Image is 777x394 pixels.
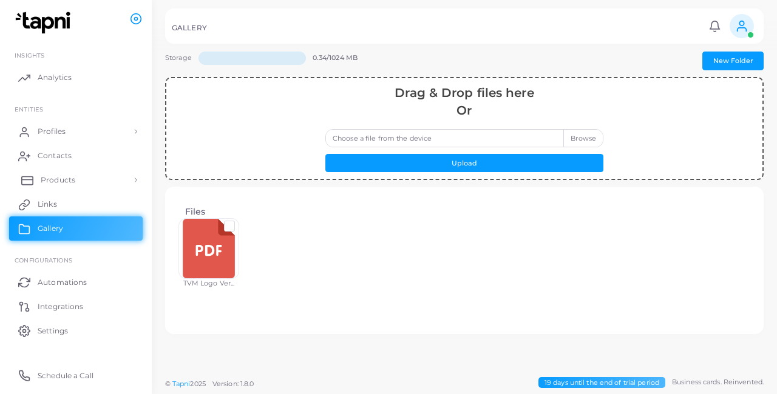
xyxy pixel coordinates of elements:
span: Links [38,199,57,210]
img: logo [11,12,78,34]
span: 19 days until the end of trial period [538,377,665,389]
span: ENTITIES [15,105,43,113]
span: Gallery [38,223,63,234]
a: Contacts [9,144,143,168]
a: Tapni [172,379,191,388]
span: Profiles [38,126,66,137]
span: Version: 1.8.0 [212,379,254,388]
span: Contacts [38,150,72,161]
a: Schedule a Call [9,363,143,387]
h5: GALLERY [172,24,207,32]
a: Analytics [9,65,143,90]
span: Products [41,175,75,185]
div: 0.34/1024 MB [313,52,378,76]
span: Business cards. Reinvented. [672,377,764,387]
a: Automations [9,270,143,294]
span: Schedule a Call [38,370,93,381]
span: 2025 [190,379,205,389]
button: Upload [325,154,603,172]
a: Profiles [9,119,143,144]
h4: Files [185,207,744,217]
div: Or [325,102,603,119]
a: Gallery [9,216,143,241]
a: Links [9,192,143,216]
span: Configurations [15,256,72,264]
a: Integrations [9,294,143,318]
a: Products [9,168,143,192]
span: INSIGHTS [15,52,44,59]
span: © [165,379,254,389]
a: Settings [9,318,143,342]
span: Integrations [38,301,83,312]
span: Analytics [38,72,72,83]
div: TVM Logo Ver... [178,279,239,289]
div: Storage [165,52,192,76]
span: Settings [38,326,68,336]
div: Drag & Drop files here [325,84,603,102]
button: New Folder [702,52,764,70]
span: Automations [38,277,87,288]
